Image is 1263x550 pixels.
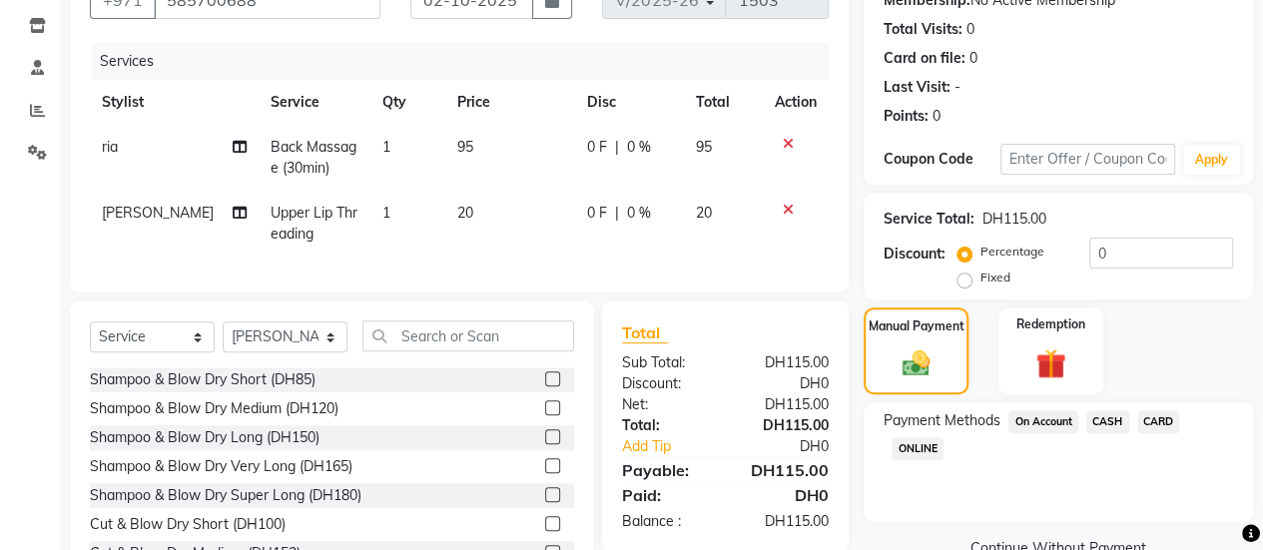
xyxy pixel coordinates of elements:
th: Stylist [90,80,259,125]
div: Shampoo & Blow Dry Short (DH85) [90,369,316,390]
div: DH0 [725,373,844,394]
div: DH115.00 [725,458,844,482]
div: Last Visit: [884,77,950,98]
span: 1 [382,138,390,156]
span: Back Massage (30min) [271,138,356,177]
span: | [615,137,619,158]
div: Sub Total: [607,352,726,373]
div: DH115.00 [725,415,844,436]
div: Cut & Blow Dry Short (DH100) [90,514,286,535]
div: Shampoo & Blow Dry Long (DH150) [90,427,319,448]
div: Discount: [884,244,946,265]
div: DH115.00 [725,394,844,415]
div: 0 [969,48,977,69]
input: Search or Scan [362,320,574,351]
div: 0 [933,106,941,127]
button: Apply [1183,145,1240,175]
a: Add Tip [607,436,745,457]
label: Percentage [980,243,1044,261]
div: Balance : [607,511,726,532]
th: Service [259,80,370,125]
span: CARD [1137,410,1180,433]
label: Redemption [1016,315,1085,333]
span: ONLINE [892,437,944,460]
span: | [615,203,619,224]
span: ria [102,138,118,156]
label: Fixed [980,269,1010,286]
div: DH0 [725,483,844,507]
div: Total Visits: [884,19,962,40]
div: Discount: [607,373,726,394]
th: Price [445,80,575,125]
div: Points: [884,106,929,127]
span: 20 [457,204,473,222]
span: 95 [457,138,473,156]
img: _gift.svg [1026,345,1075,382]
div: Shampoo & Blow Dry Medium (DH120) [90,398,338,419]
th: Action [763,80,829,125]
div: Paid: [607,483,726,507]
span: 0 F [587,203,607,224]
span: CASH [1086,410,1129,433]
span: [PERSON_NAME] [102,204,214,222]
span: On Account [1008,410,1078,433]
div: DH0 [745,436,844,457]
th: Qty [370,80,445,125]
div: Card on file: [884,48,965,69]
span: 20 [695,204,711,222]
span: Payment Methods [884,410,1000,431]
div: Total: [607,415,726,436]
div: Shampoo & Blow Dry Super Long (DH180) [90,485,361,506]
span: Total [622,322,668,343]
span: 0 % [627,137,651,158]
div: 0 [966,19,974,40]
span: Upper Lip Threading [271,204,357,243]
div: DH115.00 [725,352,844,373]
span: 0 % [627,203,651,224]
div: Coupon Code [884,149,1000,170]
div: DH115.00 [725,511,844,532]
input: Enter Offer / Coupon Code [1000,144,1175,175]
span: 1 [382,204,390,222]
div: DH115.00 [982,209,1046,230]
div: Shampoo & Blow Dry Very Long (DH165) [90,456,352,477]
th: Total [683,80,763,125]
span: 95 [695,138,711,156]
div: Payable: [607,458,726,482]
th: Disc [575,80,683,125]
div: Service Total: [884,209,974,230]
div: - [954,77,960,98]
div: Net: [607,394,726,415]
img: _cash.svg [894,347,940,379]
div: Services [92,43,844,80]
span: 0 F [587,137,607,158]
label: Manual Payment [869,317,964,335]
